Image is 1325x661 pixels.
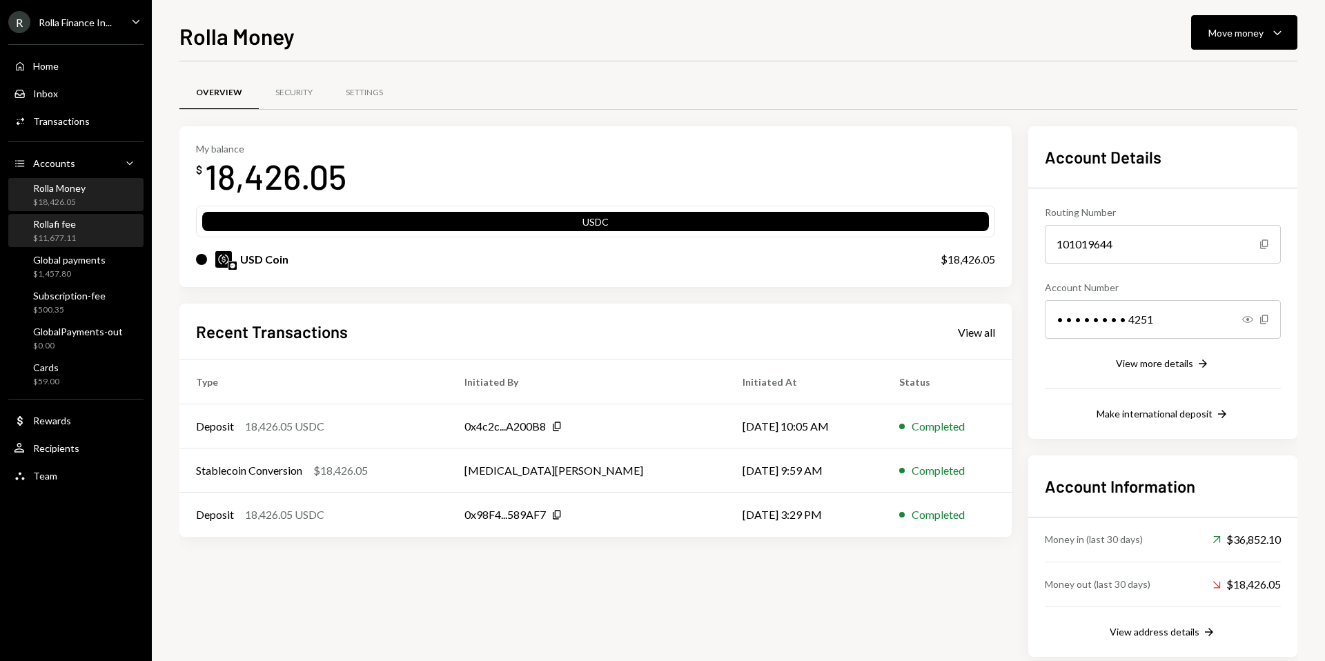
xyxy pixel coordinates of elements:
[196,506,234,523] div: Deposit
[912,418,965,435] div: Completed
[196,87,242,99] div: Overview
[275,87,313,99] div: Security
[33,470,57,482] div: Team
[1191,15,1297,50] button: Move money
[1045,475,1281,497] h2: Account Information
[1213,576,1281,593] div: $18,426.05
[958,326,995,339] div: View all
[8,53,144,78] a: Home
[726,360,883,404] th: Initiated At
[33,115,90,127] div: Transactions
[8,322,144,355] a: GlobalPayments-out$0.00
[33,268,106,280] div: $1,457.80
[448,360,725,404] th: Initiated By
[1045,146,1281,168] h2: Account Details
[196,418,234,435] div: Deposit
[464,418,546,435] div: 0x4c2c...A200B8
[941,251,995,268] div: $18,426.05
[8,286,144,319] a: Subscription-fee$500.35
[346,87,383,99] div: Settings
[202,215,989,234] div: USDC
[726,448,883,493] td: [DATE] 9:59 AM
[33,197,86,208] div: $18,426.05
[33,326,123,337] div: GlobalPayments-out
[8,11,30,33] div: R
[1110,626,1199,638] div: View address details
[8,357,144,391] a: Cards$59.00
[1110,625,1216,640] button: View address details
[33,362,59,373] div: Cards
[33,60,59,72] div: Home
[8,408,144,433] a: Rewards
[8,435,144,460] a: Recipients
[196,143,346,155] div: My balance
[8,214,144,247] a: Rollafi fee$11,677.11
[228,262,237,270] img: base-mainnet
[196,320,348,343] h2: Recent Transactions
[8,463,144,488] a: Team
[196,462,302,479] div: Stablecoin Conversion
[33,340,123,352] div: $0.00
[1213,531,1281,548] div: $36,852.10
[33,442,79,454] div: Recipients
[33,376,59,388] div: $59.00
[1045,225,1281,264] div: 101019644
[33,157,75,169] div: Accounts
[39,17,112,28] div: Rolla Finance In...
[259,75,329,110] a: Security
[1045,300,1281,339] div: • • • • • • • • 4251
[33,304,106,316] div: $500.35
[33,415,71,426] div: Rewards
[1045,205,1281,219] div: Routing Number
[1116,357,1193,369] div: View more details
[883,360,1012,404] th: Status
[245,418,324,435] div: 18,426.05 USDC
[958,324,995,339] a: View all
[179,22,295,50] h1: Rolla Money
[33,254,106,266] div: Global payments
[912,462,965,479] div: Completed
[8,108,144,133] a: Transactions
[240,251,288,268] div: USD Coin
[33,290,106,302] div: Subscription-fee
[1045,532,1143,546] div: Money in (last 30 days)
[33,218,76,230] div: Rollafi fee
[33,182,86,194] div: Rolla Money
[245,506,324,523] div: 18,426.05 USDC
[205,155,346,198] div: 18,426.05
[912,506,965,523] div: Completed
[726,404,883,448] td: [DATE] 10:05 AM
[196,163,202,177] div: $
[33,233,76,244] div: $11,677.11
[1097,408,1213,420] div: Make international deposit
[8,250,144,283] a: Global payments$1,457.80
[215,251,232,268] img: USDC
[179,75,259,110] a: Overview
[726,493,883,537] td: [DATE] 3:29 PM
[1045,577,1150,591] div: Money out (last 30 days)
[8,81,144,106] a: Inbox
[33,88,58,99] div: Inbox
[179,360,448,404] th: Type
[464,506,546,523] div: 0x98F4...589AF7
[313,462,368,479] div: $18,426.05
[8,178,144,211] a: Rolla Money$18,426.05
[1045,280,1281,295] div: Account Number
[8,150,144,175] a: Accounts
[1116,357,1210,372] button: View more details
[1097,407,1229,422] button: Make international deposit
[448,448,725,493] td: [MEDICAL_DATA][PERSON_NAME]
[1208,26,1264,40] div: Move money
[329,75,400,110] a: Settings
